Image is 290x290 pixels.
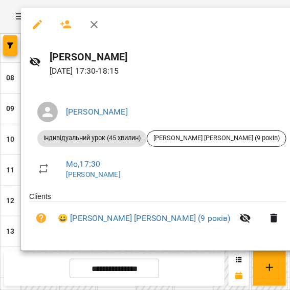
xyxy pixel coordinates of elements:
h6: [PERSON_NAME] [50,49,286,65]
a: Mo , 17:30 [66,159,100,169]
button: Unpaid. Bill the attendance? [29,206,54,231]
a: 😀 [PERSON_NAME] [PERSON_NAME] (9 років) [58,212,231,225]
span: Індивідуальний урок (45 хвилин) [37,133,147,143]
a: [PERSON_NAME] [66,170,121,179]
span: [PERSON_NAME] [PERSON_NAME] (9 років) [147,133,286,143]
a: [PERSON_NAME] [66,107,128,117]
div: [PERSON_NAME] [PERSON_NAME] (9 років) [147,130,286,147]
ul: Clients [29,191,286,239]
p: [DATE] 17:30 - 18:15 [50,65,286,77]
